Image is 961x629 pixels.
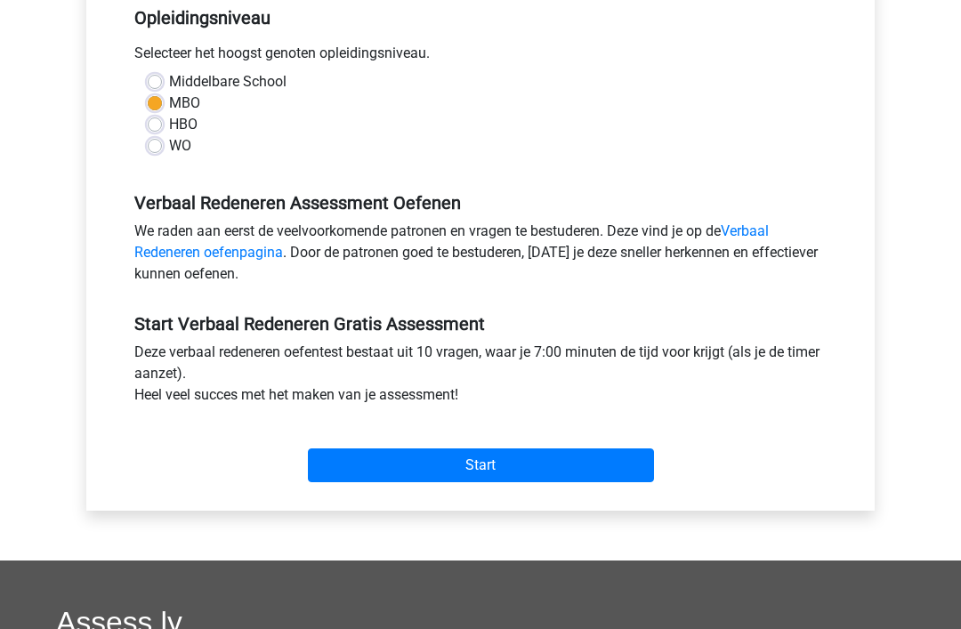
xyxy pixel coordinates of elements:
input: Start [308,449,654,483]
h5: Opleidingsniveau [134,1,827,36]
label: Middelbare School [169,72,287,93]
label: HBO [169,115,198,136]
label: MBO [169,93,200,115]
h5: Verbaal Redeneren Assessment Oefenen [134,193,827,214]
label: WO [169,136,191,157]
div: We raden aan eerst de veelvoorkomende patronen en vragen te bestuderen. Deze vind je op de . Door... [121,222,840,293]
div: Selecteer het hoogst genoten opleidingsniveau. [121,44,840,72]
h5: Start Verbaal Redeneren Gratis Assessment [134,314,827,335]
div: Deze verbaal redeneren oefentest bestaat uit 10 vragen, waar je 7:00 minuten de tijd voor krijgt ... [121,343,840,414]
